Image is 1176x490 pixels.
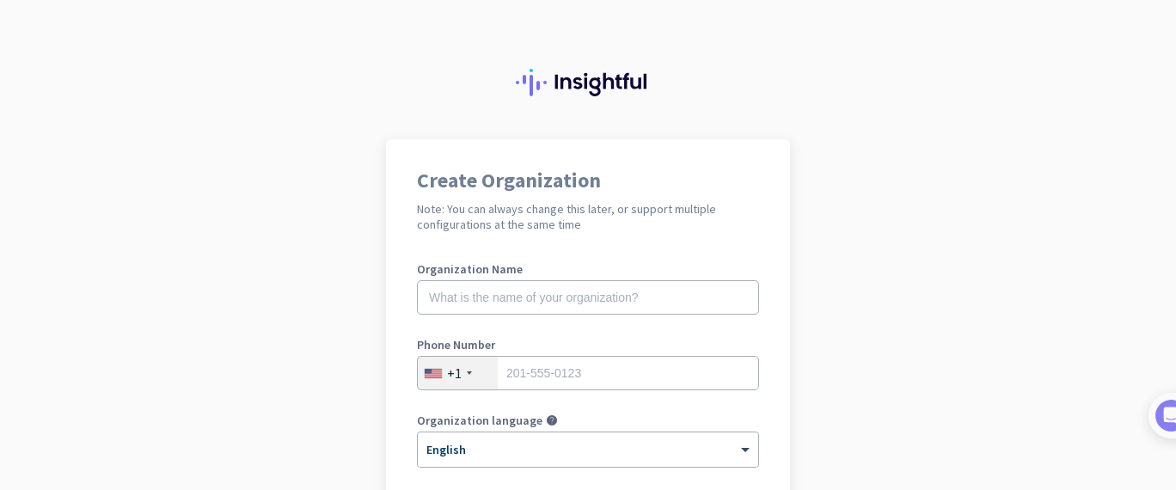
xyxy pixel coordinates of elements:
[417,201,759,232] h2: Note: You can always change this later, or support multiple configurations at the same time
[417,263,759,275] label: Organization Name
[417,170,759,191] h1: Create Organization
[417,339,759,351] label: Phone Number
[417,356,759,390] input: 201-555-0123
[546,414,558,426] i: help
[447,364,462,382] div: +1
[516,69,660,96] img: Insightful
[417,280,759,315] input: What is the name of your organization?
[417,414,542,426] label: Organization language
